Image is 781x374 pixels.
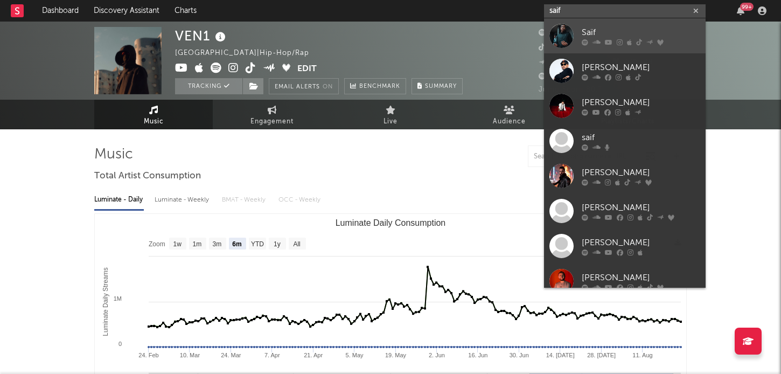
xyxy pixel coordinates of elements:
[138,352,158,358] text: 24. Feb
[269,78,339,94] button: Email AlertsOn
[539,73,650,80] span: 2 137 091 Monthly Listeners
[539,44,576,51] span: 58 700
[582,131,700,144] div: saif
[94,100,213,129] a: Music
[582,236,700,249] div: [PERSON_NAME]
[544,228,706,264] a: [PERSON_NAME]
[114,295,122,302] text: 1M
[144,115,164,128] span: Music
[582,96,700,109] div: [PERSON_NAME]
[544,193,706,228] a: [PERSON_NAME]
[544,53,706,88] a: [PERSON_NAME]
[94,191,144,209] div: Luminate - Daily
[359,80,400,93] span: Benchmark
[539,59,565,66] span: 938
[582,26,700,39] div: Saïf
[304,352,323,358] text: 21. Apr
[344,78,406,94] a: Benchmark
[450,100,568,129] a: Audience
[213,100,331,129] a: Engagement
[544,264,706,299] a: [PERSON_NAME]
[544,18,706,53] a: Saïf
[528,153,642,161] input: Search by song name or URL
[425,84,457,89] span: Summary
[221,352,241,358] text: 24. Mar
[346,352,364,358] text: 5. May
[468,352,487,358] text: 16. Jun
[740,3,754,11] div: 99 +
[544,88,706,123] a: [PERSON_NAME]
[385,352,407,358] text: 19. May
[412,78,463,94] button: Summary
[193,240,202,248] text: 1m
[94,170,201,183] span: Total Artist Consumption
[546,352,575,358] text: 14. [DATE]
[264,352,280,358] text: 7. Apr
[582,201,700,214] div: [PERSON_NAME]
[173,240,182,248] text: 1w
[539,30,581,37] span: 369 874
[274,240,281,248] text: 1y
[582,61,700,74] div: [PERSON_NAME]
[587,352,616,358] text: 28. [DATE]
[293,240,300,248] text: All
[737,6,744,15] button: 99+
[175,78,242,94] button: Tracking
[336,218,446,227] text: Luminate Daily Consumption
[232,240,241,248] text: 6m
[250,115,294,128] span: Engagement
[510,352,529,358] text: 30. Jun
[383,115,398,128] span: Live
[582,271,700,284] div: [PERSON_NAME]
[251,240,264,248] text: YTD
[331,100,450,129] a: Live
[118,341,122,347] text: 0
[180,352,200,358] text: 10. Mar
[544,4,706,18] input: Search for artists
[429,352,445,358] text: 2. Jun
[175,27,228,45] div: VEN1
[213,240,222,248] text: 3m
[102,267,109,336] text: Luminate Daily Streams
[582,166,700,179] div: [PERSON_NAME]
[493,115,526,128] span: Audience
[544,123,706,158] a: saif
[544,158,706,193] a: [PERSON_NAME]
[149,240,165,248] text: Zoom
[632,352,652,358] text: 11. Aug
[297,63,317,76] button: Edit
[175,47,322,60] div: [GEOGRAPHIC_DATA] | Hip-Hop/Rap
[155,191,211,209] div: Luminate - Weekly
[539,86,602,93] span: Jump Score: 80.7
[323,84,333,90] em: On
